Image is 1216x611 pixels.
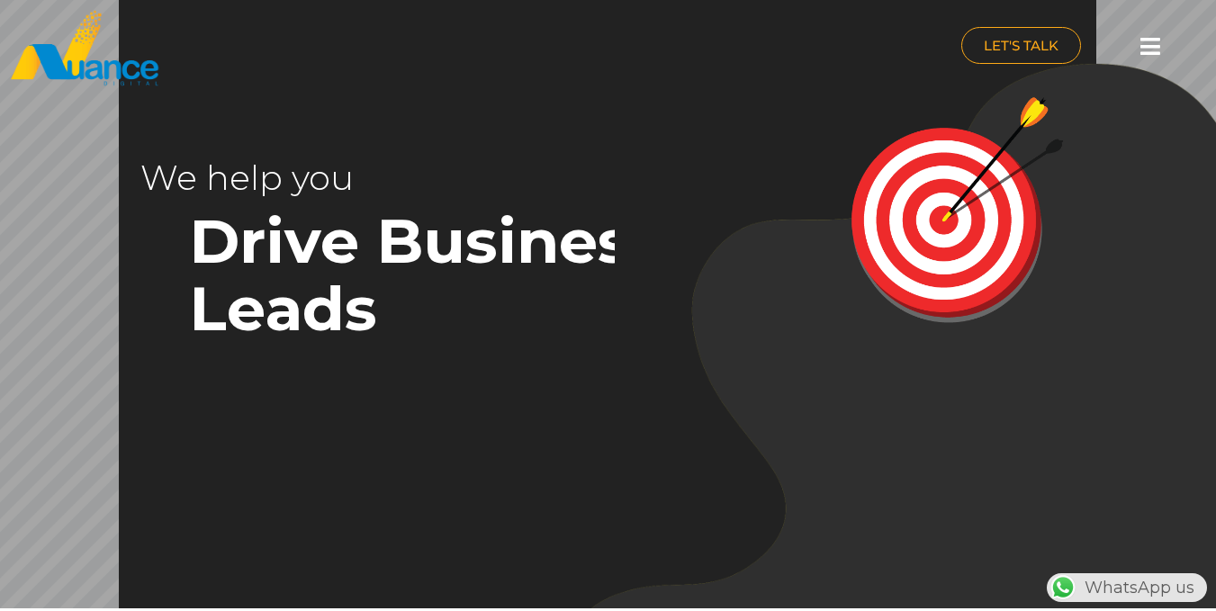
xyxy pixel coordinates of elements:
a: LET'S TALK [961,27,1081,64]
a: nuance-qatar_logo [9,9,599,87]
a: WhatsAppWhatsApp us [1047,578,1207,598]
div: WhatsApp us [1047,573,1207,602]
span: LET'S TALK [984,39,1058,52]
rs-layer: We help you [140,144,563,211]
img: WhatsApp [1049,573,1077,602]
img: nuance-qatar_logo [9,9,160,87]
rs-layer: Drive Business Leads [189,207,725,342]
